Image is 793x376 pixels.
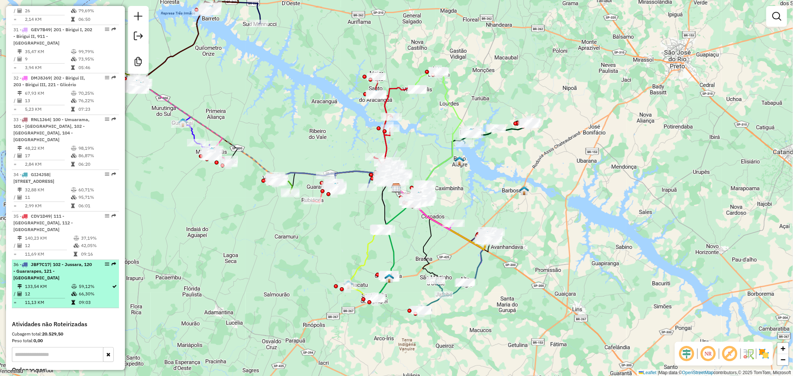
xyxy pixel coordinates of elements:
[25,90,71,97] td: 67,93 KM
[391,183,401,193] img: CDD Araçatuba
[13,117,90,142] span: 33 -
[13,213,73,232] span: 35 -
[13,262,92,281] span: | 102 - Jussara, 120 - Guararapes, 121 - [GEOGRAPHIC_DATA]
[17,91,22,95] i: Distância Total
[78,90,116,97] td: 70,25%
[112,214,116,218] em: Rota exportada
[71,107,75,111] i: Tempo total em rota
[17,49,22,54] i: Distância Total
[344,280,353,289] img: PIACATU
[131,9,146,26] a: Nova sessão e pesquisa
[78,64,116,71] td: 05:46
[78,161,116,168] td: 06:20
[105,117,109,121] em: Opções
[17,146,22,150] i: Distância Total
[33,338,43,343] strong: 0,00
[17,188,22,192] i: Distância Total
[31,75,51,81] span: DMJ8J69
[25,64,71,71] td: 3,94 KM
[71,65,75,70] i: Tempo total em rota
[25,106,71,113] td: 5,23 KM
[13,161,17,168] td: =
[13,75,85,87] span: 32 -
[71,300,75,305] i: Tempo total em rota
[71,49,77,54] i: % de utilização do peso
[78,55,116,63] td: 73,95%
[31,27,51,32] span: GEV7B49
[81,250,116,258] td: 09:16
[105,214,109,218] em: Opções
[25,202,71,210] td: 2,99 KM
[78,299,112,306] td: 09:03
[25,194,71,201] td: 11
[639,370,657,375] a: Leaflet
[17,284,22,289] i: Distância Total
[25,186,71,194] td: 32,88 KM
[13,299,17,306] td: =
[136,81,146,91] img: PA - Andradina
[31,117,50,122] span: RNL1J64
[25,283,71,290] td: 133,54 KM
[12,337,119,344] div: Peso total:
[71,204,75,208] i: Tempo total em rota
[78,16,116,23] td: 06:50
[17,98,22,103] i: Total de Atividades
[13,290,17,298] td: /
[71,292,77,296] i: % de utilização da cubagem
[17,153,22,158] i: Total de Atividades
[13,202,17,210] td: =
[13,64,17,71] td: =
[105,27,109,32] em: Opções
[12,321,119,328] h4: Atividades não Roteirizadas
[78,186,116,194] td: 60,71%
[781,344,786,353] span: +
[12,365,119,374] label: Ordenar por:
[371,90,381,99] img: SANT. ANTÔNIO DO ARACANGUÁ
[178,118,188,127] img: GUARAÇAÍ
[13,213,73,232] span: | 111 - [GEOGRAPHIC_DATA], 112 - [GEOGRAPHIC_DATA]
[391,183,401,192] img: 625 UDC Light Campus Universitário
[131,29,146,45] a: Exportar sessão
[13,152,17,159] td: /
[74,243,79,248] i: % de utilização da cubagem
[81,242,116,249] td: 42,05%
[414,191,423,201] img: BIRIGUI
[13,117,90,142] span: | 100 - Umuarama, 101 - [GEOGRAPHIC_DATA], 102 - [GEOGRAPHIC_DATA], 104 - [GEOGRAPHIC_DATA]
[13,27,92,46] span: | 201 - Birigui I, 202 - Birigui II, 911 - [GEOGRAPHIC_DATA]
[31,262,50,267] span: JBF7C17
[112,27,116,32] em: Rota exportada
[13,27,92,46] span: 31 -
[78,97,116,104] td: 76,22%
[742,348,754,360] img: Fluxo de ruas
[74,252,77,256] i: Tempo total em rota
[25,234,73,242] td: 140,23 KM
[71,188,77,192] i: % de utilização do peso
[25,48,71,55] td: 35,47 KM
[455,156,464,166] img: BREJO ALEGRE
[31,213,51,219] span: CDV1D49
[682,370,714,375] a: OpenStreetMap
[678,345,696,363] span: Ocultar deslocamento
[78,290,112,298] td: 66,30%
[71,162,75,166] i: Tempo total em rota
[769,9,784,24] a: Exibir filtros
[13,97,17,104] td: /
[758,348,770,360] img: Exibir/Ocultar setores
[132,80,142,89] img: ANDRADINA
[781,355,786,364] span: −
[78,202,116,210] td: 06:01
[71,195,77,200] i: % de utilização da cubagem
[13,172,54,184] span: | [STREET_ADDRESS]
[12,331,119,337] div: Cubagem total:
[131,54,146,71] a: Criar modelo
[98,6,107,15] img: ITAPURA
[17,195,22,200] i: Total de Atividades
[25,161,71,168] td: 2,84 KM
[25,299,71,306] td: 11,13 KM
[71,146,77,150] i: % de utilização do peso
[105,75,109,80] em: Opções
[74,236,79,240] i: % de utilização do peso
[78,7,116,14] td: 79,69%
[699,345,717,363] span: Ocultar NR
[13,250,17,258] td: =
